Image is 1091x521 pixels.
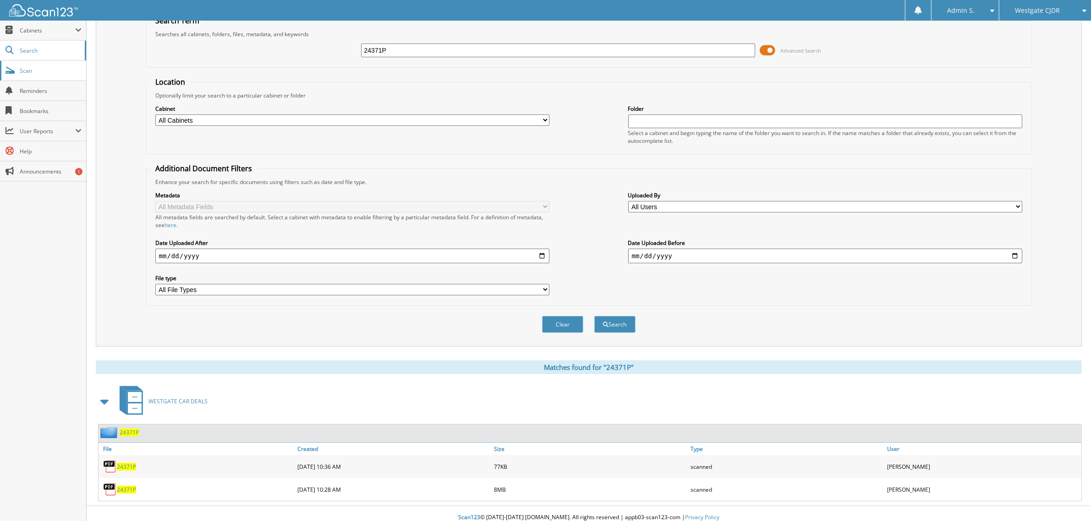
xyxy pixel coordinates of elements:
span: Westgate CJDR [1015,8,1060,13]
span: Help [20,147,82,155]
div: Enhance your search for specific documents using filters such as date and file type. [151,178,1027,186]
span: Search [20,47,80,54]
a: here [164,221,176,229]
img: scan123-logo-white.svg [9,4,78,16]
div: 1 [75,168,82,175]
a: User [885,443,1081,455]
button: Clear [542,316,583,333]
div: 77KB [492,457,688,476]
img: PDF.png [103,483,117,496]
span: Announcements [20,168,82,175]
span: Bookmarks [20,107,82,115]
a: 24371P [120,429,139,436]
span: Cabinets [20,27,75,34]
div: scanned [688,480,885,499]
label: Cabinet [155,105,550,113]
legend: Additional Document Filters [151,163,257,174]
legend: Search Term [151,16,204,26]
a: 24371P [117,486,136,494]
span: Advanced Search [780,47,821,54]
div: Searches all cabinets, folders, files, metadata, and keywords [151,30,1027,38]
button: Search [594,316,636,333]
img: PDF.png [103,460,117,473]
label: Uploaded By [628,191,1023,199]
div: scanned [688,457,885,476]
a: Privacy Policy [685,513,719,521]
div: Optionally limit your search to a particular cabinet or folder [151,92,1027,99]
div: 8MB [492,480,688,499]
label: Metadata [155,191,550,199]
div: Matches found for "24371P" [96,360,1082,374]
img: folder2.png [100,427,120,438]
div: [DATE] 10:28 AM [295,480,492,499]
div: Select a cabinet and begin typing the name of the folder you want to search in. If the name match... [628,129,1023,145]
label: Date Uploaded Before [628,239,1023,247]
input: end [628,249,1023,263]
div: [PERSON_NAME] [885,480,1081,499]
div: [DATE] 10:36 AM [295,457,492,476]
a: File [99,443,295,455]
span: Admin S. [947,8,975,13]
a: WESTGATE CAR DEALS [114,383,208,419]
span: Reminders [20,87,82,95]
label: File type [155,274,550,282]
span: Scan123 [458,513,480,521]
input: start [155,249,550,263]
label: Date Uploaded After [155,239,550,247]
span: WESTGATE CAR DEALS [148,397,208,405]
div: All metadata fields are searched by default. Select a cabinet with metadata to enable filtering b... [155,213,550,229]
a: 24371P [117,463,136,471]
a: Size [492,443,688,455]
span: User Reports [20,127,75,135]
legend: Location [151,77,190,87]
label: Folder [628,105,1023,113]
a: Created [295,443,492,455]
a: Type [688,443,885,455]
div: [PERSON_NAME] [885,457,1081,476]
span: Scan [20,67,82,75]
